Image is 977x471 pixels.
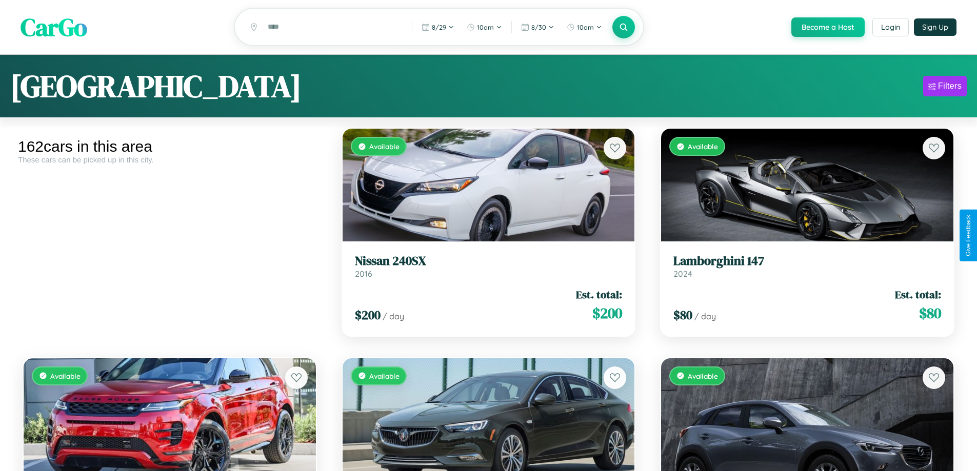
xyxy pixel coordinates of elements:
span: CarGo [21,10,87,44]
span: $ 200 [355,306,381,323]
span: 8 / 29 [432,23,446,31]
span: Est. total: [895,287,941,302]
button: 8/30 [516,19,560,35]
div: Give Feedback [965,215,972,256]
span: Est. total: [576,287,622,302]
h1: [GEOGRAPHIC_DATA] [10,65,302,107]
span: 8 / 30 [531,23,546,31]
span: Available [369,142,400,151]
div: These cars can be picked up in this city. [18,155,322,164]
span: / day [383,311,404,321]
h3: Lamborghini 147 [673,254,941,269]
span: 10am [577,23,594,31]
button: Sign Up [914,18,956,36]
button: Filters [923,76,967,96]
span: $ 80 [919,303,941,323]
span: $ 80 [673,306,692,323]
button: Become a Host [791,17,865,37]
span: 2024 [673,269,692,279]
span: Available [688,372,718,380]
div: Filters [938,81,962,91]
span: 2016 [355,269,372,279]
span: 10am [477,23,494,31]
a: Lamborghini 1472024 [673,254,941,279]
span: Available [688,142,718,151]
span: / day [694,311,716,321]
div: 162 cars in this area [18,138,322,155]
button: 10am [562,19,607,35]
span: Available [50,372,81,380]
h3: Nissan 240SX [355,254,623,269]
button: 8/29 [416,19,460,35]
a: Nissan 240SX2016 [355,254,623,279]
button: 10am [462,19,507,35]
span: $ 200 [592,303,622,323]
button: Login [872,18,909,36]
span: Available [369,372,400,380]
